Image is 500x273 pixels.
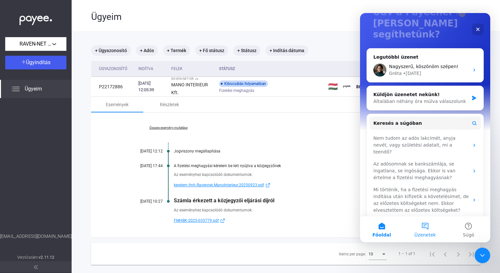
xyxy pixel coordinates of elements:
[326,77,340,97] td: 🇭🇺
[26,59,50,65] span: Ügyindítás
[171,77,214,81] div: RAVEN-NET Kft. vs
[171,65,214,73] div: Felek
[444,10,460,26] button: HÁ
[124,164,163,168] div: [DATE] 17:44
[368,250,387,258] mat-select: Items per page:
[160,101,179,108] div: Részletek
[174,217,219,224] span: FMHBK-2025-035779.pdf
[360,13,490,242] iframe: Intercom live chat
[219,218,227,223] img: external-link-blue
[174,197,448,204] div: Számla érkezett a közjegyzői eljárási díjról
[264,183,272,188] img: external-link-blue
[339,250,366,258] div: Items per page:
[475,248,490,263] iframe: Intercom live chat
[106,101,129,108] div: Események
[174,149,448,153] div: Jogviszony megállapítása
[219,80,268,87] div: Kibocsátás folyamatban
[452,247,465,260] button: Next page
[266,45,308,56] mat-chip: + Indítás dátuma
[233,45,260,56] mat-chip: + Státusz
[465,10,480,26] button: logout-red
[163,45,190,56] mat-chip: + Termék
[171,82,208,95] strong: MANO INTERIEUR Kft.
[136,45,158,56] mat-chip: + Adós
[99,65,133,73] div: Ügyazonosító
[138,80,166,93] div: [DATE] 12:05:39
[5,56,66,69] button: Ügyindítás
[174,164,448,168] div: A fizetési meghagyási kérelem be lett nyújtva a közjegyzőnek
[174,181,448,189] a: kerelem.fmh.Ravennet.ManoInterieur.20250923.pdfexternal-link-blue
[174,171,448,178] div: Az eseményhez kapcsolódó dokumentumok:
[216,61,326,77] th: Státusz
[174,181,264,189] span: kerelem.fmh.Ravennet.ManoInterieur.20250923.pdf
[5,37,66,51] button: RAVEN-NET Kft.
[34,265,38,269] img: arrow-double-left-grey.svg
[439,247,452,260] button: Previous page
[20,12,52,25] img: white-payee-white-dot.svg
[356,61,401,77] div: Fennálló követelés
[99,65,127,73] div: Ügyazonosító
[219,87,254,94] span: Fizetési meghagyás
[343,83,351,91] img: payee-logo
[124,199,163,204] div: [DATE] 10:27
[138,65,166,73] div: Indítva
[398,250,415,258] div: 1 – 1 of 1
[368,252,373,256] span: 10
[91,11,423,22] div: Ügyeim
[20,40,52,48] span: RAVEN-NET Kft.
[124,149,163,153] div: [DATE] 12:12
[465,247,478,260] button: Last page
[124,126,213,130] a: Összes esemény mutatása
[138,65,153,73] div: Indítva
[174,217,448,224] a: FMHBK-2025-035779.pdfexternal-link-blue
[195,45,228,56] mat-chip: + Fő státusz
[356,61,396,77] div: Fennálló követelés
[21,60,26,64] img: plus-white.svg
[174,207,448,213] div: Az eseményhez kapcsolódó dokumentumok:
[12,85,20,93] img: list.svg
[423,10,439,26] button: HU
[39,255,54,260] strong: v2.11.12
[356,84,382,89] span: 861 558 HUF
[91,45,131,56] mat-chip: + Ügyazonosító
[426,247,439,260] button: First page
[91,77,136,97] td: P22172886
[171,65,183,73] div: Felek
[25,85,42,93] span: Ügyeim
